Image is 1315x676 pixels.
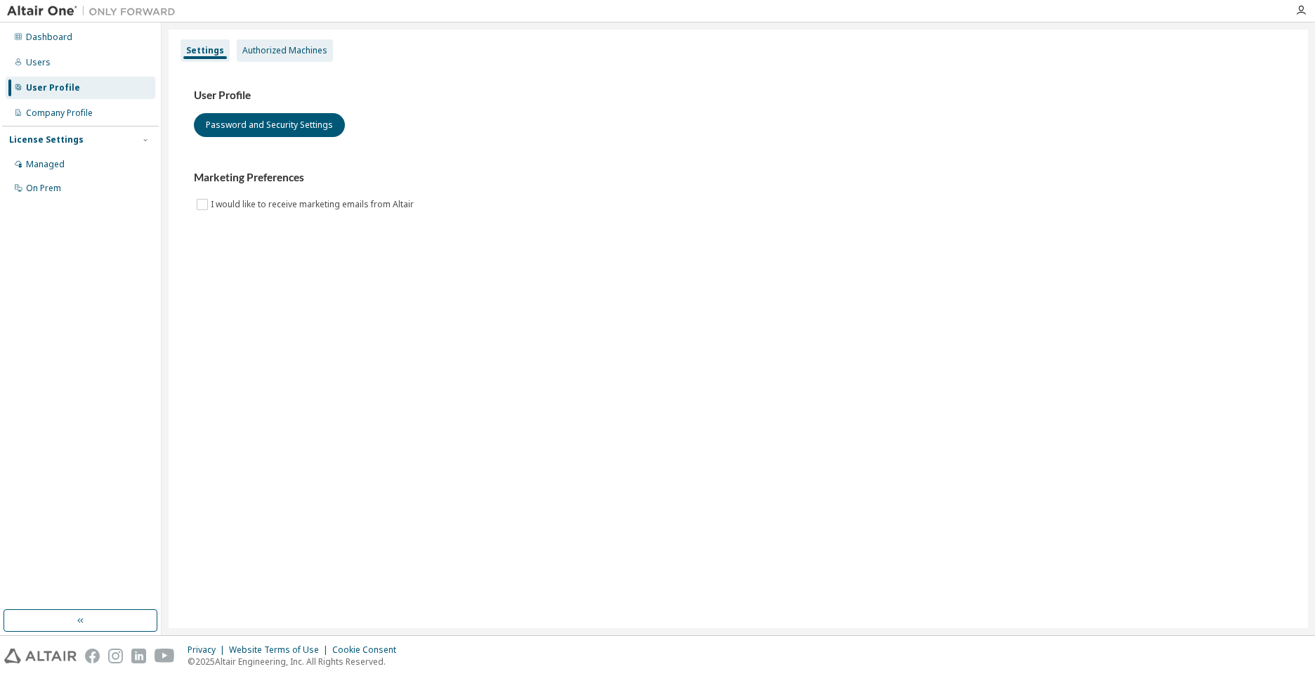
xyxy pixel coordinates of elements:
div: Company Profile [26,108,93,119]
div: Users [26,57,51,68]
div: Cookie Consent [332,644,405,656]
img: linkedin.svg [131,649,146,663]
div: Website Terms of Use [229,644,332,656]
h3: Marketing Preferences [194,171,1283,185]
div: License Settings [9,134,84,145]
div: Settings [186,45,224,56]
div: User Profile [26,82,80,93]
img: Altair One [7,4,183,18]
img: instagram.svg [108,649,123,663]
button: Password and Security Settings [194,113,345,137]
label: I would like to receive marketing emails from Altair [211,196,417,213]
div: Privacy [188,644,229,656]
img: altair_logo.svg [4,649,77,663]
h3: User Profile [194,89,1283,103]
div: Managed [26,159,65,170]
p: © 2025 Altair Engineering, Inc. All Rights Reserved. [188,656,405,668]
img: facebook.svg [85,649,100,663]
div: Authorized Machines [242,45,327,56]
div: Dashboard [26,32,72,43]
img: youtube.svg [155,649,175,663]
div: On Prem [26,183,61,194]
